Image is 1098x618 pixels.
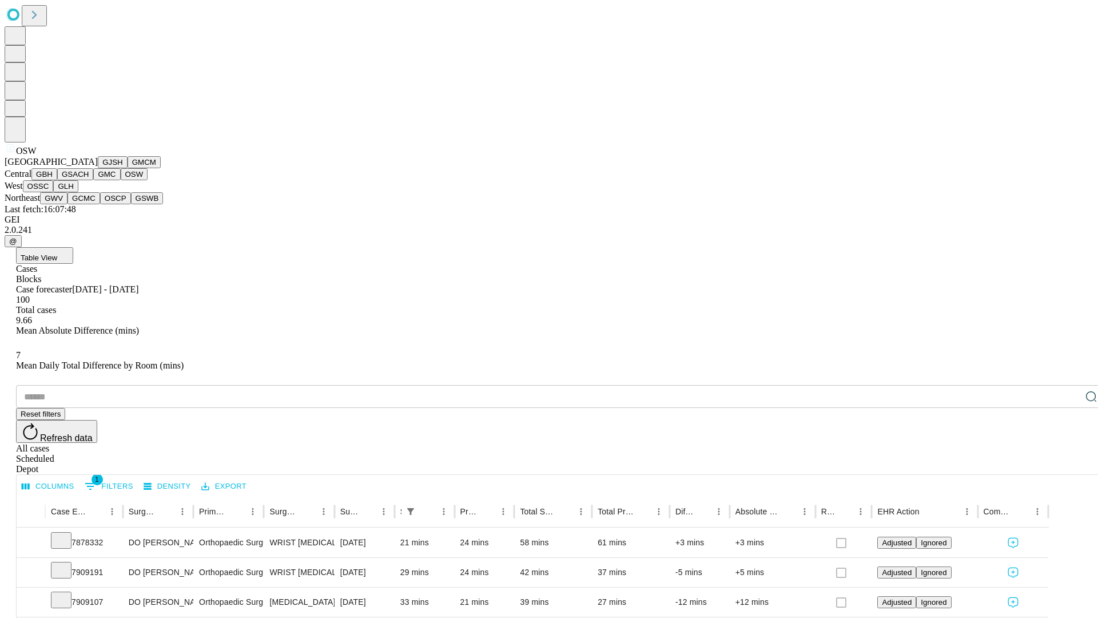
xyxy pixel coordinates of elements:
div: 21 mins [460,588,509,617]
span: Last fetch: 16:07:48 [5,204,76,214]
div: Comments [984,507,1012,516]
div: [DATE] [340,588,389,617]
div: 42 mins [520,558,586,587]
button: Expand [22,563,39,583]
button: Menu [1029,504,1045,520]
span: Central [5,169,31,179]
div: +3 mins [735,528,810,557]
div: DO [PERSON_NAME] [PERSON_NAME] Do [129,528,188,557]
button: Sort [635,504,651,520]
div: Orthopaedic Surgery [199,558,258,587]
button: Sort [158,504,174,520]
div: [MEDICAL_DATA] RELEASE [269,588,328,617]
span: Adjusted [882,538,912,547]
button: GLH [53,180,78,192]
button: Menu [495,504,511,520]
span: Mean Absolute Difference (mins) [16,326,139,335]
div: 7909107 [51,588,117,617]
button: Sort [479,504,495,520]
button: Show filters [403,504,419,520]
button: Density [141,478,194,496]
button: Menu [959,504,975,520]
div: -5 mins [675,558,724,587]
button: Menu [174,504,190,520]
span: Ignored [921,538,946,547]
button: Sort [781,504,797,520]
div: 7909191 [51,558,117,587]
div: [DATE] [340,528,389,557]
div: 39 mins [520,588,586,617]
button: Sort [229,504,245,520]
div: Absolute Difference [735,507,779,516]
button: Sort [300,504,316,520]
div: 27 mins [598,588,664,617]
button: Sort [557,504,573,520]
button: Table View [16,247,73,264]
button: Menu [376,504,392,520]
span: Ignored [921,598,946,607]
button: Menu [651,504,667,520]
div: Predicted In Room Duration [460,507,479,516]
div: Orthopaedic Surgery [199,588,258,617]
span: Total cases [16,305,56,315]
button: Refresh data [16,420,97,443]
button: Sort [420,504,436,520]
div: +12 mins [735,588,810,617]
span: Case forecaster [16,284,72,294]
span: [GEOGRAPHIC_DATA] [5,157,98,167]
button: Sort [360,504,376,520]
div: 33 mins [400,588,449,617]
button: GMC [93,168,120,180]
div: Primary Service [199,507,228,516]
div: GEI [5,215,1093,225]
button: Sort [1013,504,1029,520]
div: Orthopaedic Surgery [199,528,258,557]
span: 7 [16,350,21,360]
button: Sort [695,504,711,520]
span: Refresh data [40,433,93,443]
div: EHR Action [877,507,919,516]
div: WRIST [MEDICAL_DATA] SURGERY RELEASE TRANSVERSE [MEDICAL_DATA] LIGAMENT [269,528,328,557]
span: Mean Daily Total Difference by Room (mins) [16,360,184,370]
button: Sort [837,504,853,520]
button: Adjusted [877,566,916,579]
button: Menu [853,504,869,520]
button: Select columns [19,478,77,496]
span: OSW [16,146,37,156]
div: 61 mins [598,528,664,557]
div: [DATE] [340,558,389,587]
button: Ignored [916,537,951,549]
span: 100 [16,295,30,304]
div: +3 mins [675,528,724,557]
div: 21 mins [400,528,449,557]
div: 24 mins [460,558,509,587]
span: West [5,181,23,191]
div: Total Scheduled Duration [520,507,556,516]
div: WRIST [MEDICAL_DATA] SURGERY RELEASE TRANSVERSE [MEDICAL_DATA] LIGAMENT [269,558,328,587]
button: Sort [921,504,937,520]
div: Resolved in EHR [821,507,836,516]
button: OSCP [100,192,131,204]
span: Table View [21,253,57,262]
div: 58 mins [520,528,586,557]
button: Ignored [916,566,951,579]
button: Show filters [82,477,136,496]
button: OSSC [23,180,54,192]
span: Adjusted [882,598,912,607]
button: Menu [573,504,589,520]
button: Expand [22,593,39,613]
button: Export [198,478,249,496]
div: DO [PERSON_NAME] [PERSON_NAME] Do [129,558,188,587]
button: Reset filters [16,408,65,420]
button: Menu [436,504,452,520]
div: 7878332 [51,528,117,557]
button: Ignored [916,596,951,608]
button: Menu [797,504,813,520]
span: 9.66 [16,315,32,325]
button: Menu [316,504,332,520]
span: Reset filters [21,410,61,418]
div: Scheduled In Room Duration [400,507,401,516]
div: -12 mins [675,588,724,617]
div: 24 mins [460,528,509,557]
div: Surgeon Name [129,507,157,516]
